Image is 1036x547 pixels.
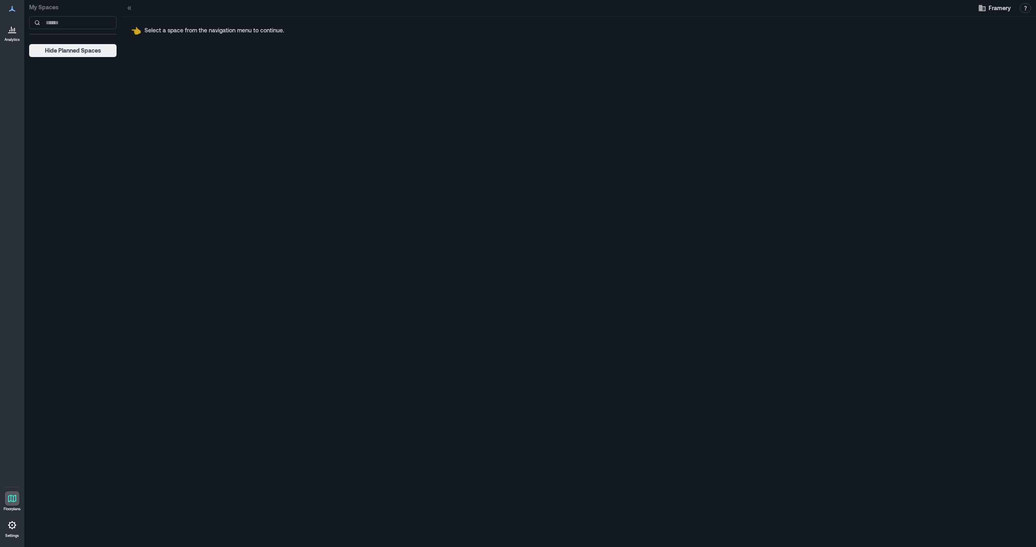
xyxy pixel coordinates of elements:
[2,19,22,45] a: Analytics
[29,44,117,57] button: Hide Planned Spaces
[144,26,284,34] p: Select a space from the navigation menu to continue.
[4,37,20,42] p: Analytics
[131,25,141,35] span: pointing left
[45,47,101,55] span: Hide Planned Spaces
[2,515,22,541] a: Settings
[5,533,19,538] p: Settings
[29,3,117,11] p: My Spaces
[989,4,1011,12] span: Framery
[976,2,1013,15] button: Framery
[4,507,21,511] p: Floorplans
[1,489,23,514] a: Floorplans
